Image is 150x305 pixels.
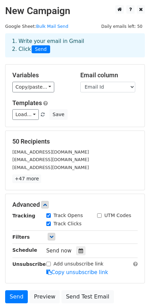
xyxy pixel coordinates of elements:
span: Send now [46,248,72,254]
strong: Filters [12,234,30,240]
div: 1. Write your email in Gmail 2. Click [7,37,143,53]
small: [EMAIL_ADDRESS][DOMAIN_NAME] [12,165,89,170]
small: [EMAIL_ADDRESS][DOMAIN_NAME] [12,157,89,162]
label: Add unsubscribe link [54,260,104,268]
small: Google Sheet: [5,24,68,29]
a: Preview [30,290,60,303]
a: Copy unsubscribe link [46,269,108,275]
h2: New Campaign [5,5,145,17]
small: [EMAIL_ADDRESS][DOMAIN_NAME] [12,149,89,155]
strong: Schedule [12,247,37,253]
button: Save [49,109,67,120]
a: Daily emails left: 50 [99,24,145,29]
strong: Unsubscribe [12,261,46,267]
a: Send Test Email [61,290,114,303]
h5: 50 Recipients [12,138,138,145]
label: Track Clicks [54,220,82,227]
a: Send [5,290,28,303]
span: Daily emails left: 50 [99,23,145,30]
h5: Email column [80,71,138,79]
a: Copy/paste... [12,82,54,92]
label: UTM Codes [104,212,131,219]
a: Load... [12,109,39,120]
span: Send [32,45,50,54]
strong: Tracking [12,213,35,218]
h5: Variables [12,71,70,79]
iframe: Chat Widget [116,272,150,305]
a: Templates [12,99,42,106]
h5: Advanced [12,201,138,208]
a: +47 more [12,174,41,183]
a: Bulk Mail Send [36,24,68,29]
label: Track Opens [54,212,83,219]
